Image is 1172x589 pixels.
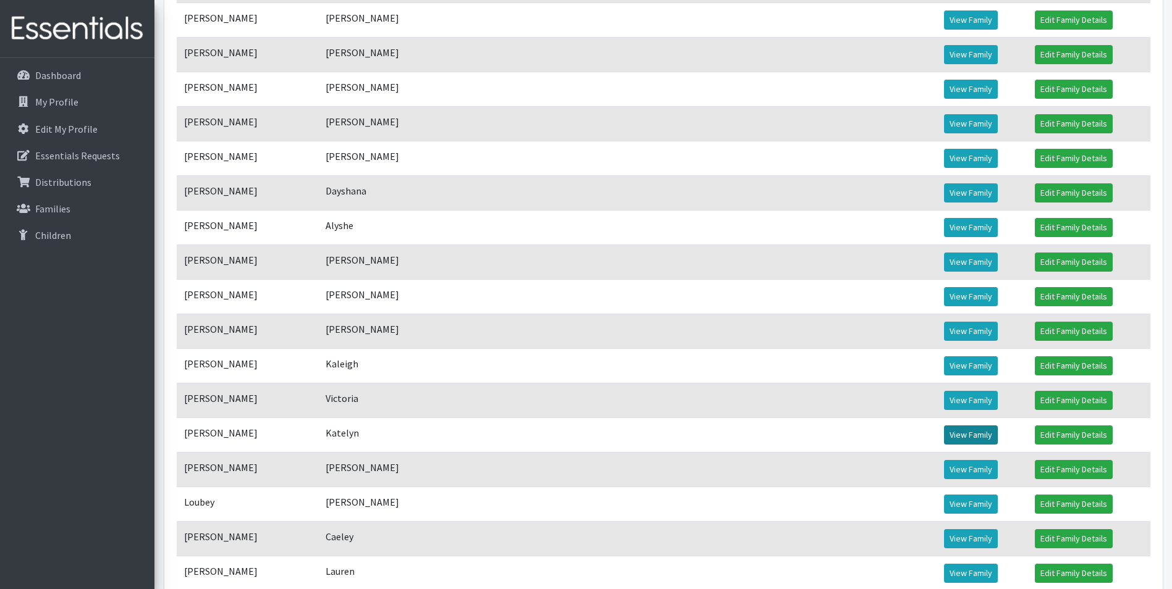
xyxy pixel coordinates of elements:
[177,348,318,383] td: [PERSON_NAME]
[5,196,150,221] a: Families
[1035,529,1113,548] a: Edit Family Details
[318,175,558,210] td: Dayshana
[1035,45,1113,64] a: Edit Family Details
[177,417,318,452] td: [PERSON_NAME]
[177,521,318,556] td: [PERSON_NAME]
[1035,287,1113,306] a: Edit Family Details
[35,229,71,241] p: Children
[177,244,318,279] td: [PERSON_NAME]
[177,175,318,210] td: [PERSON_NAME]
[1035,80,1113,99] a: Edit Family Details
[5,90,150,114] a: My Profile
[944,529,998,548] a: View Family
[177,383,318,417] td: [PERSON_NAME]
[177,141,318,175] td: [PERSON_NAME]
[177,314,318,348] td: [PERSON_NAME]
[177,2,318,37] td: [PERSON_NAME]
[944,425,998,445] a: View Family
[177,452,318,487] td: [PERSON_NAME]
[5,143,150,168] a: Essentials Requests
[35,203,70,215] p: Families
[318,383,558,417] td: Victoria
[318,106,558,141] td: [PERSON_NAME]
[318,2,558,37] td: [PERSON_NAME]
[318,314,558,348] td: [PERSON_NAME]
[1035,149,1113,168] a: Edit Family Details
[1035,253,1113,272] a: Edit Family Details
[944,218,998,237] a: View Family
[1035,564,1113,583] a: Edit Family Details
[944,80,998,99] a: View Family
[1035,183,1113,203] a: Edit Family Details
[944,322,998,341] a: View Family
[944,183,998,203] a: View Family
[944,495,998,514] a: View Family
[944,391,998,410] a: View Family
[177,487,318,521] td: Loubey
[177,106,318,141] td: [PERSON_NAME]
[318,37,558,72] td: [PERSON_NAME]
[177,72,318,106] td: [PERSON_NAME]
[35,69,81,81] p: Dashboard
[318,487,558,521] td: [PERSON_NAME]
[318,279,558,314] td: [PERSON_NAME]
[944,287,998,306] a: View Family
[177,279,318,314] td: [PERSON_NAME]
[318,210,558,244] td: Alyshe
[5,117,150,141] a: Edit My Profile
[318,417,558,452] td: Katelyn
[318,72,558,106] td: [PERSON_NAME]
[944,149,998,168] a: View Family
[1035,425,1113,445] a: Edit Family Details
[35,96,78,108] p: My Profile
[177,37,318,72] td: [PERSON_NAME]
[318,521,558,556] td: Caeley
[5,8,150,49] img: HumanEssentials
[35,176,91,188] p: Distributions
[1035,356,1113,375] a: Edit Family Details
[318,452,558,487] td: [PERSON_NAME]
[944,45,998,64] a: View Family
[177,210,318,244] td: [PERSON_NAME]
[944,460,998,479] a: View Family
[944,564,998,583] a: View Family
[1035,495,1113,514] a: Edit Family Details
[944,114,998,133] a: View Family
[5,63,150,88] a: Dashboard
[35,123,98,135] p: Edit My Profile
[318,348,558,383] td: Kaleigh
[1035,114,1113,133] a: Edit Family Details
[1035,391,1113,410] a: Edit Family Details
[1035,218,1113,237] a: Edit Family Details
[35,149,120,162] p: Essentials Requests
[5,223,150,248] a: Children
[944,253,998,272] a: View Family
[1035,10,1113,30] a: Edit Family Details
[1035,460,1113,479] a: Edit Family Details
[318,244,558,279] td: [PERSON_NAME]
[1035,322,1113,341] a: Edit Family Details
[944,356,998,375] a: View Family
[944,10,998,30] a: View Family
[318,141,558,175] td: [PERSON_NAME]
[5,170,150,194] a: Distributions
